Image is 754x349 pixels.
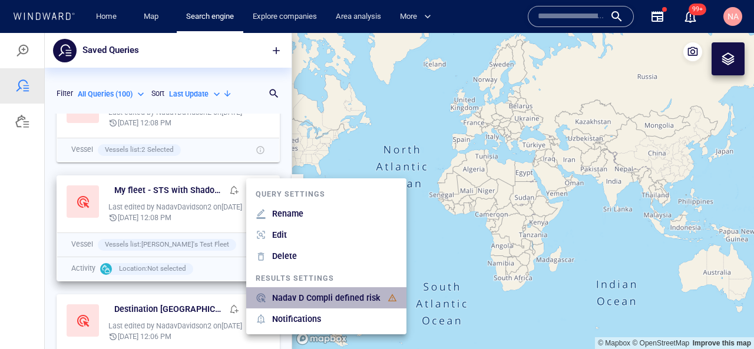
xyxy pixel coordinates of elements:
span: 99+ [689,4,706,15]
p: Nadav D Compli defined risk [272,258,381,272]
a: Explore companies [248,6,322,27]
a: Area analysis [331,6,386,27]
button: NA [721,5,745,28]
p: Notifications [272,279,321,293]
p: Query settings [256,156,325,167]
a: 99+ [681,7,700,26]
p: Edit [272,195,287,209]
p: Results settings [256,240,334,251]
button: More [395,6,441,27]
button: 99+ [683,9,697,24]
iframe: Chat [704,296,745,340]
span: NA [727,12,739,21]
div: Notification center [683,9,697,24]
p: Rename [272,174,303,188]
a: Map [139,6,167,27]
a: Search engine [181,6,239,27]
p: Delete [272,216,297,230]
button: Map [134,6,172,27]
span: More [400,10,431,24]
a: Home [91,6,121,27]
button: Home [87,6,125,27]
